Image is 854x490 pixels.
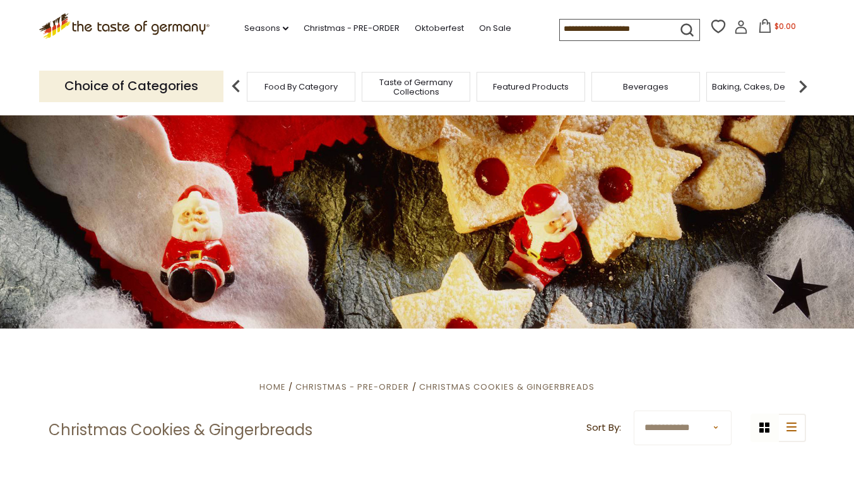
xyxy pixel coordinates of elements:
[304,21,400,35] a: Christmas - PRE-ORDER
[623,82,668,91] a: Beverages
[712,82,810,91] a: Baking, Cakes, Desserts
[774,21,796,32] span: $0.00
[419,381,595,393] a: Christmas Cookies & Gingerbreads
[244,21,288,35] a: Seasons
[586,420,621,436] label: Sort By:
[223,74,249,99] img: previous arrow
[295,381,409,393] a: Christmas - PRE-ORDER
[415,21,464,35] a: Oktoberfest
[365,78,466,96] a: Taste of Germany Collections
[39,71,223,102] p: Choice of Categories
[479,21,511,35] a: On Sale
[264,82,338,91] a: Food By Category
[750,19,804,38] button: $0.00
[259,381,286,393] a: Home
[493,82,569,91] a: Featured Products
[790,74,815,99] img: next arrow
[49,421,312,440] h1: Christmas Cookies & Gingerbreads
